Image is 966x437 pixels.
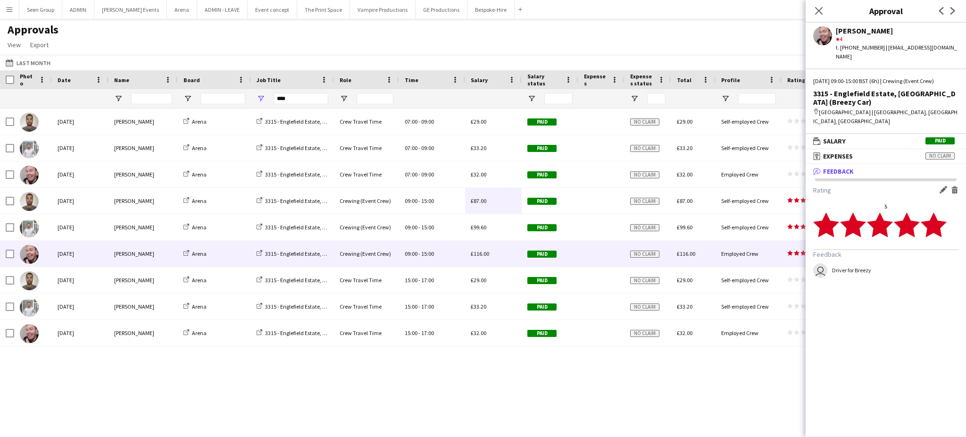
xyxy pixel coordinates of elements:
[108,267,178,293] div: [PERSON_NAME]
[52,294,108,319] div: [DATE]
[677,224,692,231] span: £99.60
[787,76,805,84] span: Rating
[192,329,207,336] span: Arena
[738,93,776,104] input: Profile Filter Input
[418,250,420,257] span: -
[630,251,659,258] span: No claim
[721,329,758,336] span: Employed Crew
[418,171,420,178] span: -
[677,277,692,284] span: £29.00
[677,303,692,310] span: £33.20
[192,144,207,151] span: Arena
[418,277,420,284] span: -
[108,320,178,346] div: [PERSON_NAME]
[257,94,265,103] button: Open Filter Menu
[131,93,172,104] input: Name Filter Input
[405,118,417,125] span: 07:00
[677,197,692,204] span: £87.00
[721,118,769,125] span: Self-employed Crew
[265,250,405,257] span: 3315 - Englefield Estate, [GEOGRAPHIC_DATA] (Breezy Car)
[813,77,958,85] div: [DATE] 09:00-15:00 BST (6h) | Crewing (Event Crew)
[405,303,417,310] span: 15:00
[721,224,769,231] span: Self-employed Crew
[257,329,405,336] a: 3315 - Englefield Estate, [GEOGRAPHIC_DATA] (Breezy Car)
[340,76,351,84] span: Role
[20,245,39,264] img: Eldon Taylor
[677,144,692,151] span: £33.20
[108,294,178,319] div: [PERSON_NAME]
[721,171,758,178] span: Employed Crew
[350,0,416,19] button: Vampire Productions
[421,303,434,310] span: 17:00
[421,197,434,204] span: 15:00
[334,188,399,214] div: Crewing (Event Crew)
[20,298,39,317] img: Graham Rex
[806,5,966,17] h3: Approval
[721,94,730,103] button: Open Filter Menu
[405,277,417,284] span: 15:00
[405,197,417,204] span: 09:00
[192,171,207,178] span: Arena
[20,166,39,185] img: Eldon Taylor
[418,118,420,125] span: -
[183,329,207,336] a: Arena
[471,118,486,125] span: £29.00
[418,303,420,310] span: -
[334,109,399,134] div: Crew Travel Time
[20,218,39,237] img: Graham Rex
[527,251,557,258] span: Paid
[183,118,207,125] a: Arena
[471,277,486,284] span: £29.00
[183,76,200,84] span: Board
[823,137,846,145] span: Salary
[20,324,39,343] img: Eldon Taylor
[192,118,207,125] span: Arena
[527,171,557,178] span: Paid
[421,277,434,284] span: 17:00
[527,330,557,337] span: Paid
[265,118,405,125] span: 3315 - Englefield Estate, [GEOGRAPHIC_DATA] (Breezy Car)
[183,224,207,231] a: Arena
[471,197,486,204] span: £87.00
[183,277,207,284] a: Arena
[52,109,108,134] div: [DATE]
[677,118,692,125] span: £29.00
[20,139,39,158] img: Graham Rex
[94,0,167,19] button: [PERSON_NAME] Events
[836,43,958,60] div: t. [PHONE_NUMBER] | [EMAIL_ADDRESS][DOMAIN_NAME]
[527,277,557,284] span: Paid
[183,144,207,151] a: Arena
[192,197,207,204] span: Arena
[334,161,399,187] div: Crew Travel Time
[721,250,758,257] span: Employed Crew
[265,224,405,231] span: 3315 - Englefield Estate, [GEOGRAPHIC_DATA] (Breezy Car)
[30,41,49,49] span: Export
[257,144,405,151] a: 3315 - Englefield Estate, [GEOGRAPHIC_DATA] (Breezy Car)
[418,224,420,231] span: -
[418,197,420,204] span: -
[357,93,393,104] input: Role Filter Input
[405,250,417,257] span: 09:00
[527,94,536,103] button: Open Filter Menu
[925,137,955,144] span: Paid
[265,329,405,336] span: 3315 - Englefield Estate, [GEOGRAPHIC_DATA] (Breezy Car)
[20,73,35,87] span: Photo
[421,250,434,257] span: 15:00
[806,164,966,178] mat-expansion-panel-header: Feedback
[200,93,245,104] input: Board Filter Input
[192,303,207,310] span: Arena
[340,94,348,103] button: Open Filter Menu
[813,203,958,210] div: 5
[527,224,557,231] span: Paid
[527,73,561,87] span: Salary status
[471,303,486,310] span: £33.20
[405,144,417,151] span: 07:00
[19,0,62,19] button: Seen Group
[836,26,958,35] div: [PERSON_NAME]
[257,171,405,178] a: 3315 - Englefield Estate, [GEOGRAPHIC_DATA] (Breezy Car)
[416,0,467,19] button: GE Productions
[108,135,178,161] div: [PERSON_NAME]
[925,152,955,160] span: No claim
[108,241,178,267] div: [PERSON_NAME]
[630,330,659,337] span: No claim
